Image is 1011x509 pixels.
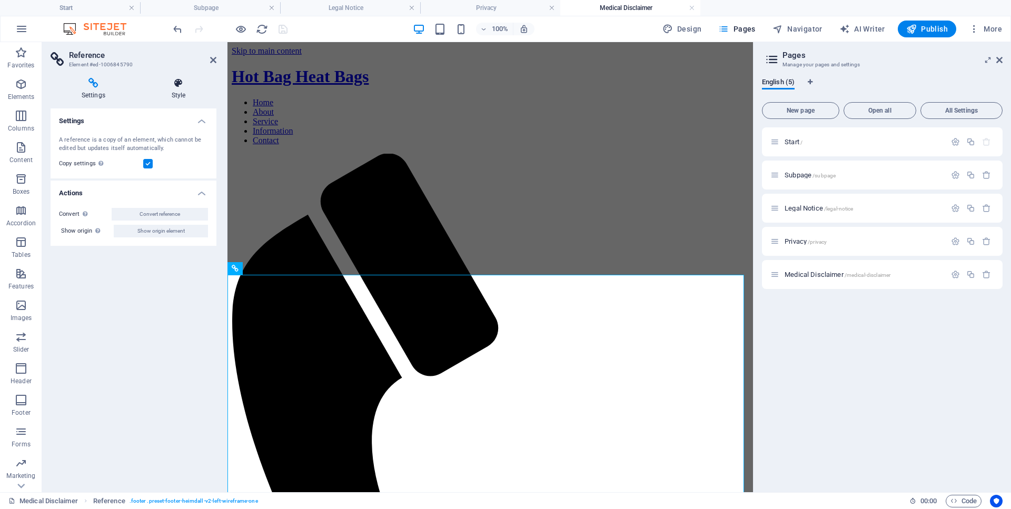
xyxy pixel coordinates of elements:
[61,23,140,35] img: Editor Logo
[982,237,991,246] div: Remove
[966,204,975,213] div: Duplicate
[6,472,35,480] p: Marketing
[13,345,29,354] p: Slider
[6,219,36,227] p: Accordion
[280,2,420,14] h4: Legal Notice
[920,495,937,507] span: 00 00
[476,23,513,35] button: 100%
[845,272,891,278] span: /medical-disclaimer
[59,136,208,153] div: A reference is a copy of an element, which cannot be edited but updates itself automatically.
[768,21,827,37] button: Navigator
[928,497,929,505] span: :
[7,61,34,69] p: Favorites
[898,21,956,37] button: Publish
[492,23,509,35] h6: 100%
[420,2,560,14] h4: Privacy
[137,225,185,237] span: Show origin element
[51,78,141,100] h4: Settings
[140,208,180,221] span: Convert reference
[906,24,948,34] span: Publish
[234,23,247,35] button: Click here to leave preview mode and continue editing
[839,24,885,34] span: AI Writer
[12,408,31,417] p: Footer
[130,495,258,507] span: . footer .preset-footer-heimdall-v2-left-wireframe-one
[59,208,112,221] label: Convert
[982,204,991,213] div: Remove
[11,377,32,385] p: Header
[920,102,1003,119] button: All Settings
[762,78,1003,98] div: Language Tabs
[658,21,706,37] div: Design (Ctrl+Alt+Y)
[785,171,836,179] span: Subpage
[256,23,268,35] i: Reload page
[785,237,827,245] span: Privacy
[140,2,280,14] h4: Subpage
[781,271,946,278] div: Medical Disclaimer/medical-disclaimer
[951,137,960,146] div: Settings
[8,124,34,133] p: Columns
[781,205,946,212] div: Legal Notice/legal-notice
[255,23,268,35] button: reload
[951,171,960,179] div: Settings
[13,187,30,196] p: Boxes
[982,137,991,146] div: The startpage cannot be deleted
[11,314,32,322] p: Images
[982,270,991,279] div: Remove
[812,173,836,178] span: /subpage
[59,157,143,170] label: Copy settings
[909,495,937,507] h6: Session time
[824,206,854,212] span: /legal-notice
[141,78,216,100] h4: Style
[114,225,208,237] button: Show origin element
[966,270,975,279] div: Duplicate
[848,107,911,114] span: Open all
[560,2,700,14] h4: Medical Disclaimer
[93,495,258,507] nav: breadcrumb
[946,495,982,507] button: Code
[785,204,853,212] span: Legal Notice
[69,51,216,60] h2: Reference
[951,204,960,213] div: Settings
[951,270,960,279] div: Settings
[662,24,702,34] span: Design
[966,171,975,179] div: Duplicate
[782,60,982,69] h3: Manage your pages and settings
[800,139,802,145] span: /
[781,172,946,178] div: Subpage/subpage
[781,138,946,145] div: Start/
[808,239,827,245] span: /privacy
[61,225,114,237] label: Show origin
[8,93,35,101] p: Elements
[785,138,802,146] span: Start
[772,24,822,34] span: Navigator
[8,495,78,507] a: Click to cancel selection. Double-click to open Pages
[785,271,890,278] span: Click to open page
[9,156,33,164] p: Content
[835,21,889,37] button: AI Writer
[172,23,184,35] i: Undo: Change pages (Ctrl+Z)
[12,251,31,259] p: Tables
[8,282,34,291] p: Features
[782,51,1003,60] h2: Pages
[762,102,839,119] button: New page
[969,24,1002,34] span: More
[966,237,975,246] div: Duplicate
[171,23,184,35] button: undo
[93,495,125,507] span: Click to select. Double-click to edit
[762,76,795,91] span: English (5)
[965,21,1006,37] button: More
[925,107,998,114] span: All Settings
[51,181,216,199] h4: Actions
[69,60,195,69] h3: Element #ed-1006845790
[767,107,835,114] span: New page
[951,237,960,246] div: Settings
[519,24,529,34] i: On resize automatically adjust zoom level to fit chosen device.
[990,495,1003,507] button: Usercentrics
[4,4,74,13] a: Skip to main content
[781,238,946,245] div: Privacy/privacy
[51,108,216,127] h4: Settings
[844,102,916,119] button: Open all
[12,440,31,448] p: Forms
[112,208,208,221] button: Convert reference
[714,21,759,37] button: Pages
